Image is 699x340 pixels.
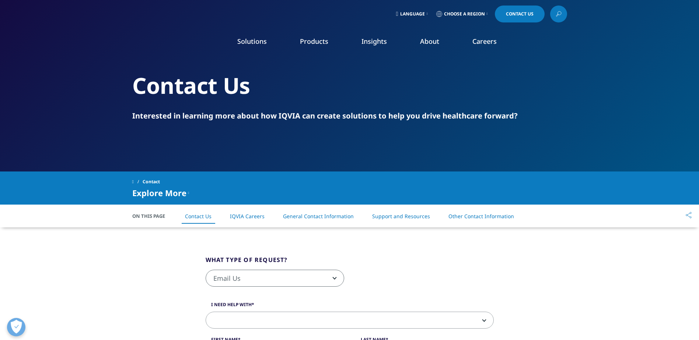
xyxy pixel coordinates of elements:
[300,37,328,46] a: Products
[206,255,288,270] legend: What type of request?
[132,188,186,197] span: Explore More
[420,37,439,46] a: About
[185,213,212,220] a: Contact Us
[132,72,567,99] h2: Contact Us
[283,213,354,220] a: General Contact Information
[7,318,25,336] button: Open Preferences
[132,212,173,220] span: On This Page
[495,6,545,22] a: Contact Us
[132,111,567,121] div: Interested in learning more about how IQVIA can create solutions to help you drive healthcare for...
[143,175,160,188] span: Contact
[194,26,567,60] nav: Primary
[372,213,430,220] a: Support and Resources
[506,12,534,16] span: Contact Us
[472,37,497,46] a: Careers
[400,11,425,17] span: Language
[206,301,494,312] label: I need help with
[230,213,265,220] a: IQVIA Careers
[237,37,267,46] a: Solutions
[361,37,387,46] a: Insights
[444,11,485,17] span: Choose a Region
[448,213,514,220] a: Other Contact Information
[206,270,344,287] span: Email Us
